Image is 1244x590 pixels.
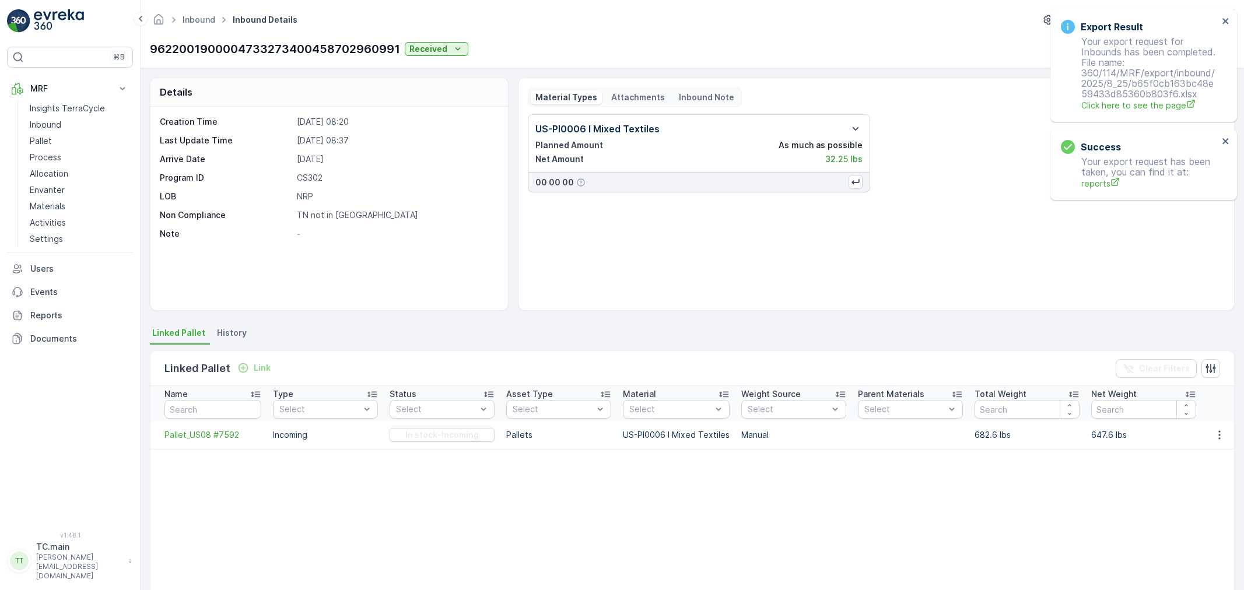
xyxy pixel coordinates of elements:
a: Process [25,149,133,166]
td: 647.6 lbs [1085,421,1202,449]
p: Name [164,388,188,400]
p: Select [396,403,476,415]
a: Activities [25,215,133,231]
p: - [297,228,496,240]
td: Manual [735,421,852,449]
button: In stock-Incoming [390,428,495,442]
div: TT [10,552,29,570]
input: Search [1091,400,1196,419]
img: logo [7,9,30,33]
p: Attachments [611,92,665,103]
p: 9622001900004733273400458702960991 [150,40,400,58]
p: Your export request for Inbounds has been completed. File name: 360/114/MRF/export/inbound/2025/8... [1061,36,1218,111]
p: Envanter [30,184,65,196]
p: Received [409,43,447,55]
p: Planned Amount [535,139,603,151]
p: Select [279,403,360,415]
h3: Export Result [1081,20,1143,34]
p: CS302 [297,172,496,184]
a: Events [7,280,133,304]
button: Clear Filters [1116,359,1197,378]
p: Insights TerraCycle [30,103,105,114]
p: MRF [30,83,110,94]
p: TC.main [36,541,122,553]
p: Material [623,388,656,400]
button: Received [405,42,468,56]
button: Link [233,361,275,375]
a: reports [1081,177,1218,189]
span: v 1.48.1 [7,532,133,539]
p: [DATE] 08:20 [297,116,496,128]
p: ⌘B [113,52,125,62]
p: Your export request has been taken, you can find it at: [1061,156,1218,189]
span: Inbound Details [230,14,300,26]
p: 00 00 00 [535,177,574,188]
p: Parent Materials [858,388,924,400]
a: Reports [7,304,133,327]
p: Allocation [30,168,68,180]
p: [DATE] [297,153,496,165]
a: Users [7,257,133,280]
p: Clear Filters [1139,363,1190,374]
button: MRF [7,77,133,100]
p: Process [30,152,61,163]
a: Settings [25,231,133,247]
td: Pallets [500,421,617,449]
p: Inbound [30,119,61,131]
p: Documents [30,333,128,345]
p: Materials [30,201,65,212]
p: Net Weight [1091,388,1137,400]
a: Documents [7,327,133,350]
p: [DATE] 08:37 [297,135,496,146]
input: Search [164,400,261,419]
p: Select [629,403,712,415]
button: close [1222,136,1230,147]
p: Type [273,388,293,400]
p: TN not in [GEOGRAPHIC_DATA] [297,209,496,221]
button: close [1222,16,1230,27]
p: Status [390,388,416,400]
a: Inbound [183,15,215,24]
p: 32.25 lbs [825,153,863,165]
input: Search [975,400,1080,419]
p: Inbound Note [679,92,734,103]
a: Inbound [25,117,133,133]
p: Weight Source [741,388,801,400]
p: [PERSON_NAME][EMAIL_ADDRESS][DOMAIN_NAME] [36,553,122,581]
a: Insights TerraCycle [25,100,133,117]
p: US-PI0006 I Mixed Textiles [535,122,660,136]
p: As much as possible [779,139,863,151]
td: Incoming [267,421,384,449]
p: Select [748,403,828,415]
p: Total Weight [975,388,1026,400]
p: Select [864,403,945,415]
span: History [217,327,247,339]
div: Help Tooltip Icon [576,178,586,187]
p: Material Types [535,92,597,103]
p: Arrive Date [160,153,292,165]
p: Details [160,85,192,99]
p: Program ID [160,172,292,184]
a: Homepage [152,17,165,27]
span: Click here to see the page [1081,99,1218,111]
a: Allocation [25,166,133,182]
p: Settings [30,233,63,245]
p: Events [30,286,128,298]
td: US-PI0006 I Mixed Textiles [617,421,735,449]
p: LOB [160,191,292,202]
p: Link [254,362,271,374]
a: Envanter [25,182,133,198]
p: Reports [30,310,128,321]
a: Pallet_US08 #7592 [164,429,261,441]
p: Pallet [30,135,52,147]
p: Linked Pallet [164,360,230,377]
span: Linked Pallet [152,327,205,339]
p: Select [513,403,593,415]
p: Users [30,263,128,275]
button: TTTC.main[PERSON_NAME][EMAIL_ADDRESS][DOMAIN_NAME] [7,541,133,581]
h3: Success [1081,140,1121,154]
img: logo_light-DOdMpM7g.png [34,9,84,33]
p: Creation Time [160,116,292,128]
